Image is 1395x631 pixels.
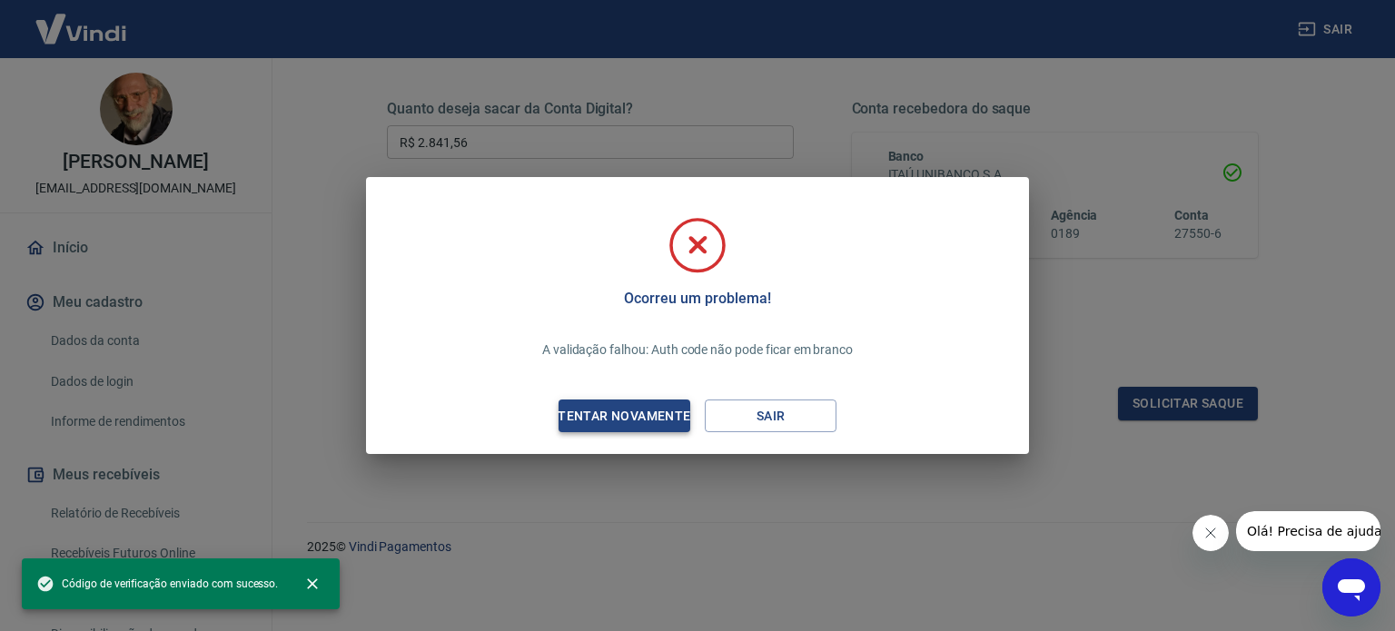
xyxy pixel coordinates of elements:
button: Tentar novamente [559,399,690,433]
iframe: Mensagem da empresa [1236,511,1380,551]
span: Olá! Precisa de ajuda? [11,13,153,27]
span: Código de verificação enviado com sucesso. [36,575,278,593]
button: close [292,564,332,604]
iframe: Fechar mensagem [1192,515,1229,551]
div: Tentar novamente [536,405,712,428]
iframe: Botão para abrir a janela de mensagens [1322,558,1380,616]
button: Sair [705,399,836,433]
p: A validação falhou: Auth code não pode ficar em branco [542,340,853,360]
h5: Ocorreu um problema! [624,290,770,308]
